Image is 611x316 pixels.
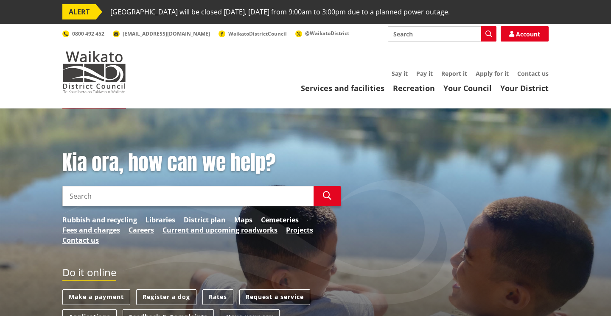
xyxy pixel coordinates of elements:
a: Contact us [517,69,549,78]
a: Make a payment [62,289,130,305]
a: Rates [202,289,233,305]
a: Current and upcoming roadworks [163,225,277,235]
img: Waikato District Council - Te Kaunihera aa Takiwaa o Waikato [62,51,126,93]
input: Search input [388,26,496,42]
a: Fees and charges [62,225,120,235]
a: Apply for it [476,69,509,78]
a: Contact us [62,235,99,245]
input: Search input [62,186,314,206]
a: Projects [286,225,313,235]
a: Pay it [416,69,433,78]
a: Rubbish and recycling [62,215,137,225]
h2: Do it online [62,266,116,281]
a: Report it [441,69,467,78]
span: 0800 492 452 [72,30,104,37]
a: Account [501,26,549,42]
a: Register a dog [136,289,196,305]
a: Cemeteries [261,215,299,225]
a: Maps [234,215,252,225]
a: 0800 492 452 [62,30,104,37]
span: @WaikatoDistrict [305,30,349,37]
a: Careers [129,225,154,235]
h1: Kia ora, how can we help? [62,151,341,175]
a: [EMAIL_ADDRESS][DOMAIN_NAME] [113,30,210,37]
span: ALERT [62,4,96,19]
a: Recreation [393,83,435,93]
a: Request a service [239,289,310,305]
a: Services and facilities [301,83,384,93]
a: District plan [184,215,226,225]
span: WaikatoDistrictCouncil [228,30,287,37]
a: @WaikatoDistrict [295,30,349,37]
a: Your District [500,83,549,93]
a: WaikatoDistrictCouncil [219,30,287,37]
a: Libraries [146,215,175,225]
a: Your Council [443,83,492,93]
span: [GEOGRAPHIC_DATA] will be closed [DATE], [DATE] from 9:00am to 3:00pm due to a planned power outage. [110,4,450,19]
span: [EMAIL_ADDRESS][DOMAIN_NAME] [123,30,210,37]
a: Say it [392,69,408,78]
